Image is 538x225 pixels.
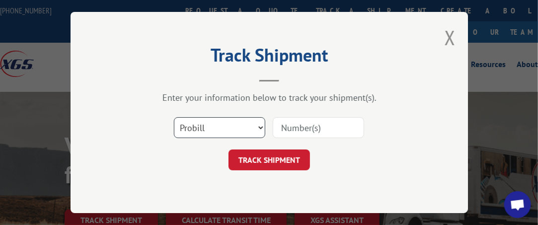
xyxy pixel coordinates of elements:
[504,191,531,218] div: Open chat
[120,48,418,67] h2: Track Shipment
[445,24,456,51] button: Close modal
[273,117,364,138] input: Number(s)
[120,92,418,103] div: Enter your information below to track your shipment(s).
[229,150,310,170] button: TRACK SHIPMENT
